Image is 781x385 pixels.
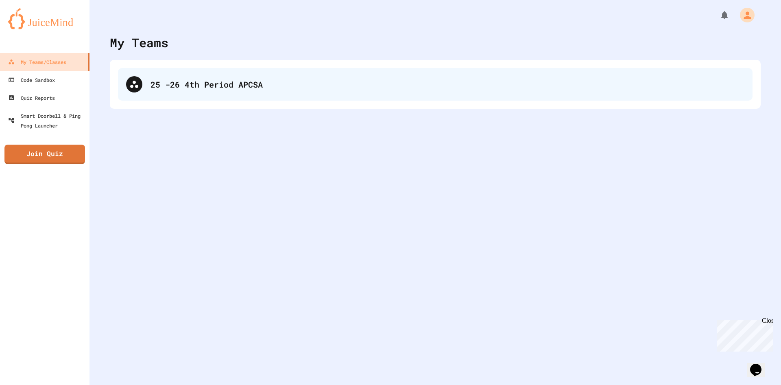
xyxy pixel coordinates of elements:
div: My Teams/Classes [8,57,66,67]
a: Join Quiz [4,145,85,164]
iframe: chat widget [713,317,773,352]
div: My Notifications [705,8,731,22]
div: Quiz Reports [8,93,55,103]
div: Smart Doorbell & Ping Pong Launcher [8,111,86,130]
div: Code Sandbox [8,75,55,85]
div: 25 -26 4th Period APCSA [151,78,744,90]
img: logo-orange.svg [8,8,81,29]
iframe: chat widget [747,352,773,377]
div: My Account [731,6,757,24]
div: My Teams [110,33,168,52]
div: Chat with us now!Close [3,3,56,52]
div: 25 -26 4th Period APCSA [118,68,753,101]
